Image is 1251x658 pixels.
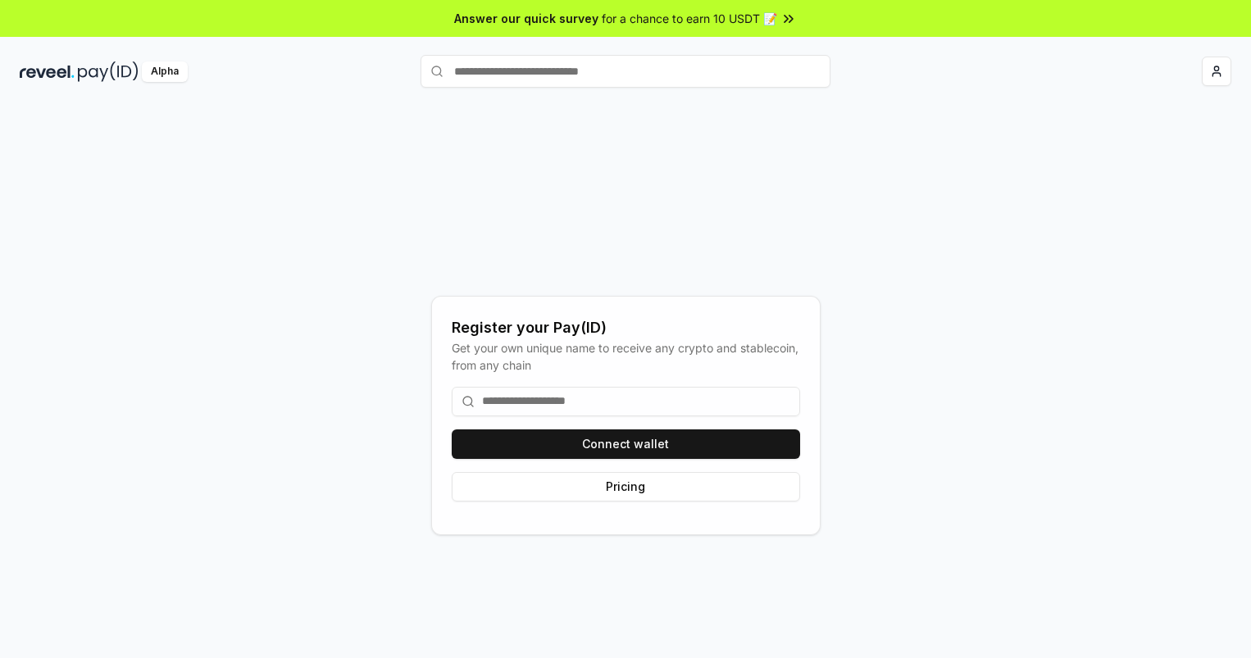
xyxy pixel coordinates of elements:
button: Pricing [452,472,800,501]
div: Get your own unique name to receive any crypto and stablecoin, from any chain [452,339,800,374]
div: Alpha [142,61,188,82]
img: reveel_dark [20,61,75,82]
button: Connect wallet [452,429,800,459]
div: Register your Pay(ID) [452,316,800,339]
img: pay_id [78,61,139,82]
span: for a chance to earn 10 USDT 📝 [602,10,777,27]
span: Answer our quick survey [454,10,598,27]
